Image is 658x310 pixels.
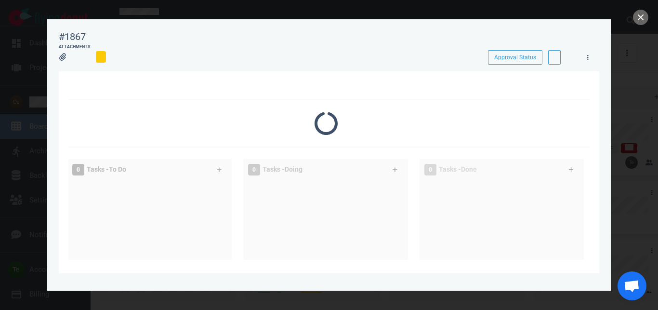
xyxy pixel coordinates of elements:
span: 0 [424,164,436,175]
span: 0 [72,164,84,175]
div: Attachments [59,44,91,51]
span: Tasks - To Do [87,165,126,173]
span: Tasks - Done [439,165,477,173]
span: 0 [248,164,260,175]
div: #1867 [59,31,86,43]
span: Tasks - Doing [263,165,303,173]
button: close [633,10,648,25]
button: Approval Status [488,50,542,65]
a: Chat abierto [618,271,646,300]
